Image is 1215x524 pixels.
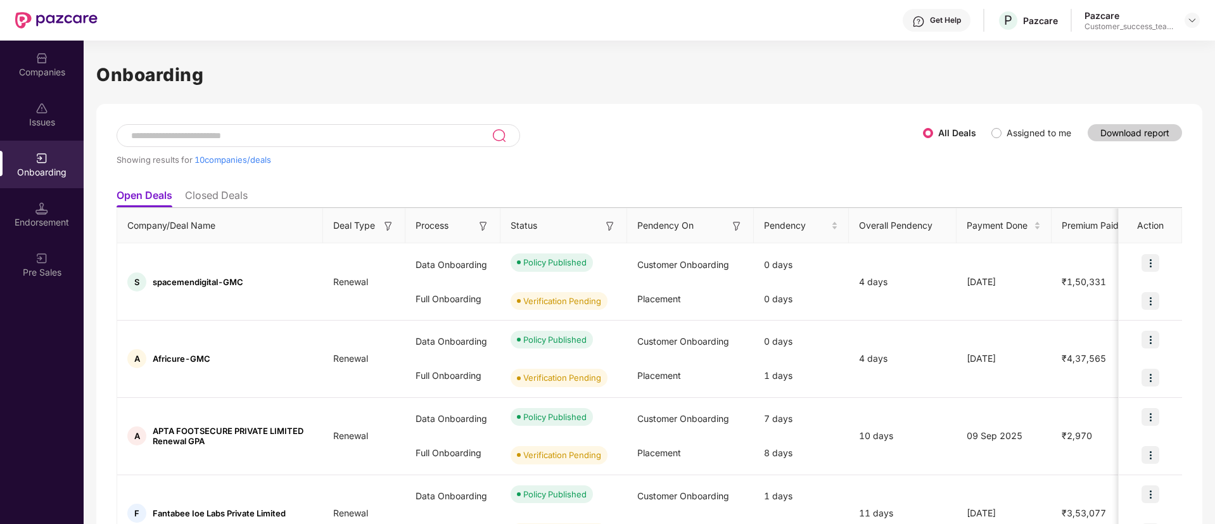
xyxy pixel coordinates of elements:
[849,208,957,243] th: Overall Pendency
[849,352,957,366] div: 4 days
[416,219,448,233] span: Process
[405,436,500,470] div: Full Onboarding
[957,506,1052,520] div: [DATE]
[1052,430,1102,441] span: ₹2,970
[849,275,957,289] div: 4 days
[323,353,378,364] span: Renewal
[477,220,490,233] img: svg+xml;base64,PHN2ZyB3aWR0aD0iMTYiIGhlaWdodD0iMTYiIHZpZXdCb3g9IjAgMCAxNiAxNiIgZmlsbD0ibm9uZSIgeG...
[153,277,243,287] span: spacemendigital-GMC
[764,219,829,233] span: Pendency
[957,352,1052,366] div: [DATE]
[194,155,271,165] span: 10 companies/deals
[957,275,1052,289] div: [DATE]
[604,220,616,233] img: svg+xml;base64,PHN2ZyB3aWR0aD0iMTYiIGhlaWdodD0iMTYiIHZpZXdCb3g9IjAgMCAxNiAxNiIgZmlsbD0ibm9uZSIgeG...
[1004,13,1012,28] span: P
[523,488,587,501] div: Policy Published
[967,219,1031,233] span: Payment Done
[153,426,313,446] span: APTA FOOTSECURE PRIVATE LIMITED Renewal GPA
[754,402,849,436] div: 7 days
[1142,408,1159,426] img: icon
[637,336,729,347] span: Customer Onboarding
[1052,208,1134,243] th: Premium Paid
[492,128,506,143] img: svg+xml;base64,PHN2ZyB3aWR0aD0iMjQiIGhlaWdodD0iMjUiIHZpZXdCb3g9IjAgMCAyNCAyNSIgZmlsbD0ibm9uZSIgeG...
[754,208,849,243] th: Pendency
[405,282,500,316] div: Full Onboarding
[1187,15,1197,25] img: svg+xml;base64,PHN2ZyBpZD0iRHJvcGRvd24tMzJ4MzIiIHhtbG5zPSJodHRwOi8vd3d3LnczLm9yZy8yMDAwL3N2ZyIgd2...
[127,349,146,368] div: A
[117,155,923,165] div: Showing results for
[1119,208,1182,243] th: Action
[333,219,375,233] span: Deal Type
[523,295,601,307] div: Verification Pending
[405,248,500,282] div: Data Onboarding
[754,479,849,513] div: 1 days
[1088,124,1182,141] button: Download report
[637,293,681,304] span: Placement
[1142,446,1159,464] img: icon
[405,359,500,393] div: Full Onboarding
[754,248,849,282] div: 0 days
[405,402,500,436] div: Data Onboarding
[1085,22,1173,32] div: Customer_success_team_lead
[35,102,48,115] img: svg+xml;base64,PHN2ZyBpZD0iSXNzdWVzX2Rpc2FibGVkIiB4bWxucz0iaHR0cDovL3d3dy53My5vcmcvMjAwMC9zdmciIH...
[1052,353,1116,364] span: ₹4,37,565
[637,413,729,424] span: Customer Onboarding
[127,272,146,291] div: S
[912,15,925,28] img: svg+xml;base64,PHN2ZyBpZD0iSGVscC0zMngzMiIgeG1sbnM9Imh0dHA6Ly93d3cudzMub3JnLzIwMDAvc3ZnIiB3aWR0aD...
[637,490,729,501] span: Customer Onboarding
[754,282,849,316] div: 0 days
[523,256,587,269] div: Policy Published
[637,370,681,381] span: Placement
[637,259,729,270] span: Customer Onboarding
[35,202,48,215] img: svg+xml;base64,PHN2ZyB3aWR0aD0iMTQuNSIgaGVpZ2h0PSIxNC41IiB2aWV3Qm94PSIwIDAgMTYgMTYiIGZpbGw9Im5vbm...
[754,436,849,470] div: 8 days
[35,252,48,265] img: svg+xml;base64,PHN2ZyB3aWR0aD0iMjAiIGhlaWdodD0iMjAiIHZpZXdCb3g9IjAgMCAyMCAyMCIgZmlsbD0ibm9uZSIgeG...
[1085,10,1173,22] div: Pazcare
[637,447,681,458] span: Placement
[1142,331,1159,348] img: icon
[637,219,694,233] span: Pendency On
[1142,369,1159,387] img: icon
[323,276,378,287] span: Renewal
[127,504,146,523] div: F
[127,426,146,445] div: A
[1007,127,1071,138] label: Assigned to me
[15,12,98,29] img: New Pazcare Logo
[523,411,587,423] div: Policy Published
[323,508,378,518] span: Renewal
[730,220,743,233] img: svg+xml;base64,PHN2ZyB3aWR0aD0iMTYiIGhlaWdodD0iMTYiIHZpZXdCb3g9IjAgMCAxNiAxNiIgZmlsbD0ibm9uZSIgeG...
[523,333,587,346] div: Policy Published
[117,208,323,243] th: Company/Deal Name
[523,449,601,461] div: Verification Pending
[754,359,849,393] div: 1 days
[523,371,601,384] div: Verification Pending
[1142,254,1159,272] img: icon
[117,189,172,207] li: Open Deals
[1023,15,1058,27] div: Pazcare
[1142,292,1159,310] img: icon
[849,429,957,443] div: 10 days
[754,324,849,359] div: 0 days
[405,324,500,359] div: Data Onboarding
[957,208,1052,243] th: Payment Done
[938,127,976,138] label: All Deals
[1052,276,1116,287] span: ₹1,50,331
[382,220,395,233] img: svg+xml;base64,PHN2ZyB3aWR0aD0iMTYiIGhlaWdodD0iMTYiIHZpZXdCb3g9IjAgMCAxNiAxNiIgZmlsbD0ibm9uZSIgeG...
[153,508,286,518] span: Fantabee Ioe Labs Private Limited
[849,506,957,520] div: 11 days
[405,479,500,513] div: Data Onboarding
[185,189,248,207] li: Closed Deals
[1052,508,1116,518] span: ₹3,53,077
[153,354,210,364] span: Africure-GMC
[35,52,48,65] img: svg+xml;base64,PHN2ZyBpZD0iQ29tcGFuaWVzIiB4bWxucz0iaHR0cDovL3d3dy53My5vcmcvMjAwMC9zdmciIHdpZHRoPS...
[35,152,48,165] img: svg+xml;base64,PHN2ZyB3aWR0aD0iMjAiIGhlaWdodD0iMjAiIHZpZXdCb3g9IjAgMCAyMCAyMCIgZmlsbD0ibm9uZSIgeG...
[511,219,537,233] span: Status
[930,15,961,25] div: Get Help
[957,429,1052,443] div: 09 Sep 2025
[323,430,378,441] span: Renewal
[96,61,1202,89] h1: Onboarding
[1142,485,1159,503] img: icon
